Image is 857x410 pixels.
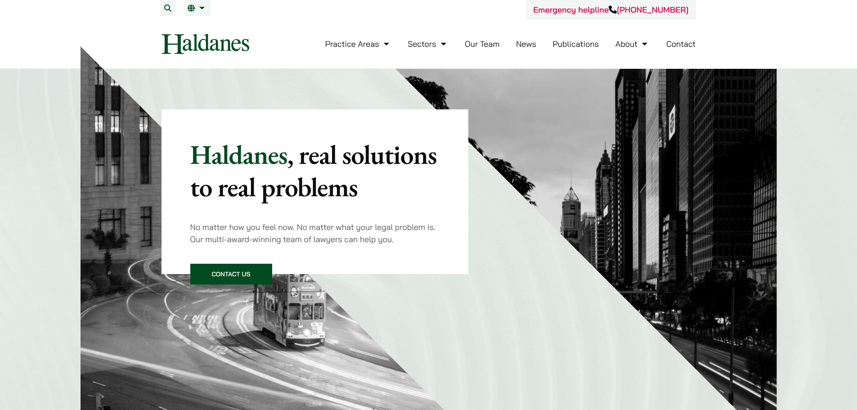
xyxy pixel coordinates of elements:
[162,34,249,54] img: Logo of Haldanes
[553,39,599,49] a: Publications
[188,5,207,12] a: EN
[516,39,536,49] a: News
[190,138,440,203] p: Haldanes
[325,39,391,49] a: Practice Areas
[190,221,440,245] p: No matter how you feel now. No matter what your legal problem is. Our multi-award-winning team of...
[615,39,650,49] a: About
[190,137,437,204] mark: , real solutions to real problems
[666,39,696,49] a: Contact
[190,264,272,284] a: Contact Us
[533,5,688,15] a: Emergency helpline[PHONE_NUMBER]
[465,39,499,49] a: Our Team
[408,39,448,49] a: Sectors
